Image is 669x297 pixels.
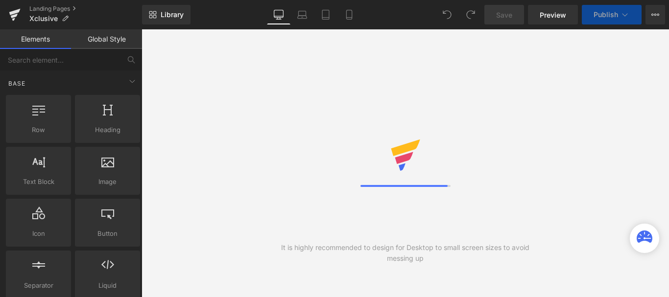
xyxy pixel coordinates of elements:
[78,125,137,135] span: Heading
[540,10,566,20] span: Preview
[7,79,26,88] span: Base
[496,10,512,20] span: Save
[78,228,137,239] span: Button
[582,5,642,24] button: Publish
[461,5,480,24] button: Redo
[9,280,68,291] span: Separator
[9,125,68,135] span: Row
[267,5,290,24] a: Desktop
[142,5,191,24] a: New Library
[528,5,578,24] a: Preview
[437,5,457,24] button: Undo
[290,5,314,24] a: Laptop
[29,5,142,13] a: Landing Pages
[645,5,665,24] button: More
[594,11,618,19] span: Publish
[9,177,68,187] span: Text Block
[273,242,537,264] div: It is highly recommended to design for Desktop to small screen sizes to avoid messing up
[78,177,137,187] span: Image
[9,228,68,239] span: Icon
[29,15,58,23] span: Xclusive
[78,280,137,291] span: Liquid
[71,29,142,49] a: Global Style
[314,5,337,24] a: Tablet
[161,10,184,19] span: Library
[337,5,361,24] a: Mobile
